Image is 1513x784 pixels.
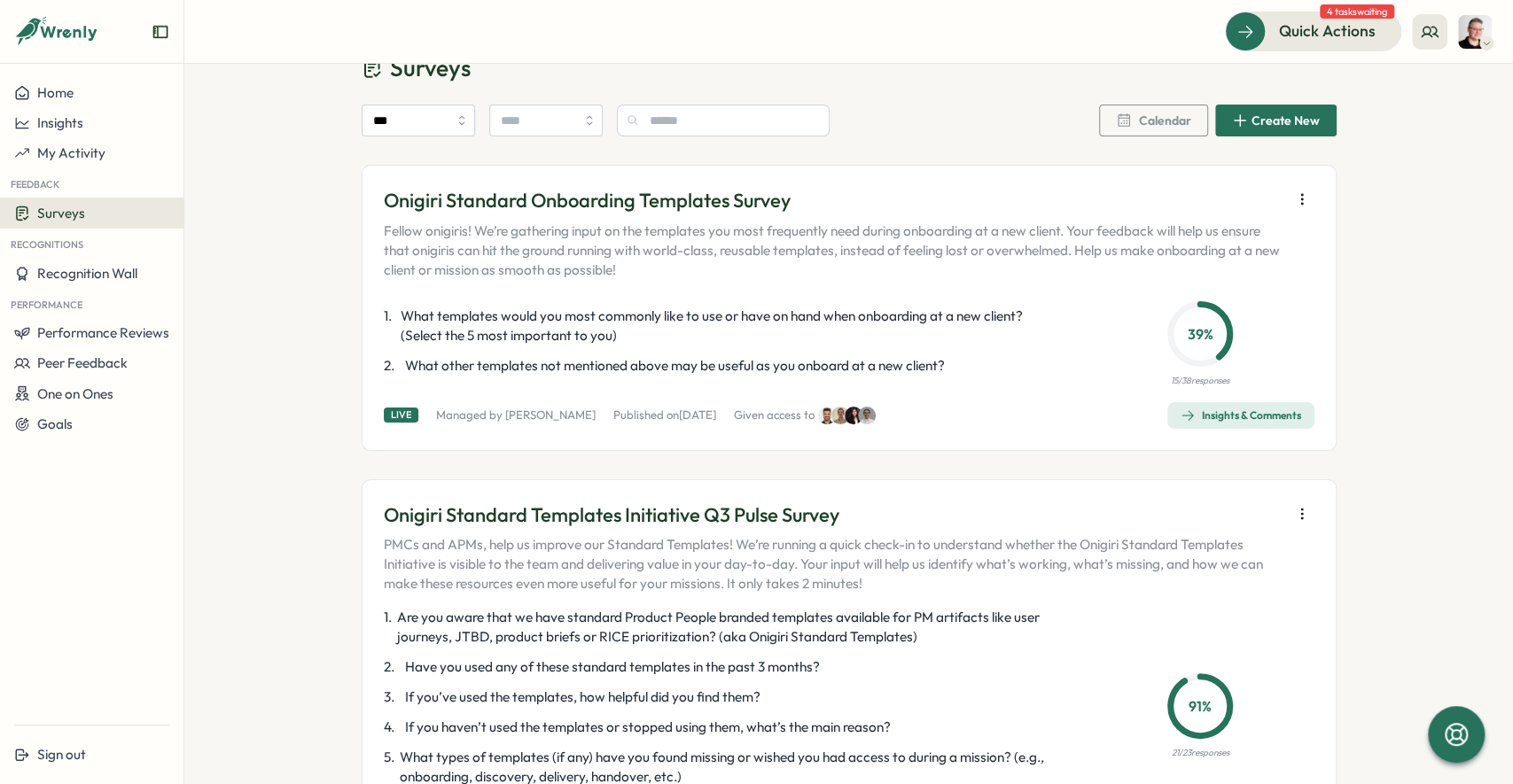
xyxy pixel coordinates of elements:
[1252,114,1320,127] span: Create New
[845,407,862,424] img: Stella Maliatsos
[37,415,73,432] span: Goals
[384,535,1283,594] p: PMCs and APMs, help us improve our Standard Templates! We’re running a quick check-in to understa...
[384,718,402,737] span: 4 .
[679,408,716,422] span: [DATE]
[37,354,128,371] span: Peer Feedback
[37,84,74,101] span: Home
[37,746,86,763] span: Sign out
[734,408,815,423] p: Given access to
[384,608,394,647] span: 1 .
[1173,323,1228,345] p: 39 %
[397,608,1065,647] span: Are you aware that we have standard Product People branded templates available for PM artifacts l...
[384,687,402,707] span: 3 .
[1139,114,1191,127] span: Calendar
[1181,408,1301,423] div: Insights & Comments
[37,265,137,282] span: Recognition Wall
[405,657,820,677] span: Have you used any of these standard templates in the past 3 months?
[401,307,1065,345] span: What templates would you most commonly like to use or have on hand when onboarding at a new clien...
[1172,746,1229,760] p: 21 / 23 responses
[405,356,945,376] span: What other templates not mentioned above may be useful as you onboard at a new client?
[390,52,471,83] span: Surveys
[613,408,716,423] p: Published on
[152,23,169,41] button: Expand sidebar
[1320,4,1394,19] span: 4 tasks waiting
[37,144,105,161] span: My Activity
[384,221,1283,280] p: Fellow onigiris! We’re gathering input on the templates you most frequently need during onboardin...
[1171,374,1229,388] p: 15 / 38 responses
[1173,695,1228,717] p: 91 %
[831,407,849,424] img: Francisco Afonso
[818,407,836,424] img: Sagar Verma
[384,356,402,376] span: 2 .
[37,324,169,341] span: Performance Reviews
[858,407,876,424] img: Amna Khattak
[1225,12,1401,50] button: Quick Actions
[1215,105,1337,136] button: Create New
[405,687,760,707] span: If you’ve used the templates, how helpful did you find them?
[405,718,891,737] span: If you haven’t used the templates or stopped using them, what’s the main reason?
[384,408,418,423] div: Live
[384,657,402,677] span: 2 .
[384,187,1283,214] p: Onigiri Standard Onboarding Templates Survey
[505,408,596,422] a: [PERSON_NAME]
[436,408,596,423] p: Managed by
[1458,15,1492,49] img: Almudena Bernardos
[37,114,83,131] span: Insights
[1279,19,1376,43] span: Quick Actions
[37,205,85,221] span: Surveys
[37,385,113,402] span: One on Ones
[384,501,1283,529] p: Onigiri Standard Templates Initiative Q3 Pulse Survey
[1167,402,1314,429] button: Insights & Comments
[1099,105,1208,136] button: Calendar
[384,307,398,345] span: 1 .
